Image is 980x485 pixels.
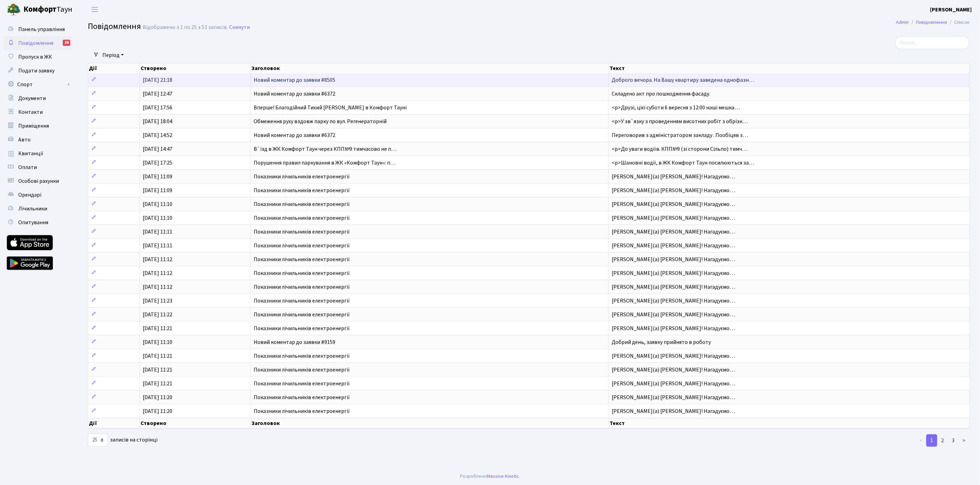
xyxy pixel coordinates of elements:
[3,160,72,174] a: Оплати
[3,91,72,105] a: Документи
[612,352,735,360] span: [PERSON_NAME](а) [PERSON_NAME]! Нагадуємо…
[948,434,959,447] a: 3
[254,228,350,236] span: Показники лічильників електроенергії
[143,407,172,415] span: [DATE] 11:20
[88,434,157,447] label: записів на сторінці
[612,131,748,139] span: Переговорив з адміністратором закладу . Пообіцяв з…
[143,283,172,291] span: [DATE] 11:12
[254,76,335,84] span: Новий коментар до заявки #8505
[254,145,397,153] span: В`їзд в ЖК Комфорт Таун через КПП№9 тимчасово не п…
[254,187,350,194] span: Показники лічильників електроенергії
[254,366,350,374] span: Показники лічильників електроенергії
[18,108,43,116] span: Контакти
[926,434,937,447] a: 1
[612,90,710,98] span: Складено акт про пошкодження фасаду.
[3,216,72,229] a: Опитування
[251,63,609,73] th: Заголовок
[612,214,735,222] span: [PERSON_NAME](а) [PERSON_NAME]! Нагадуємо…
[143,380,172,387] span: [DATE] 11:21
[143,131,172,139] span: [DATE] 14:52
[143,214,172,222] span: [DATE] 11:10
[254,242,350,249] span: Показники лічильників електроенергії
[612,338,711,346] span: Добрий день, заявку прийнято в роботу
[143,90,172,98] span: [DATE] 12:47
[3,78,72,91] a: Спорт
[254,256,350,263] span: Показники лічильників електроенергії
[612,76,754,84] span: Доброго вечора. На Вашу квартиру заведена однофазн…
[140,63,251,73] th: Створено
[143,173,172,180] span: [DATE] 11:09
[254,297,350,305] span: Показники лічильників електроенергії
[3,133,72,147] a: Авто
[612,297,735,305] span: [PERSON_NAME](а) [PERSON_NAME]! Нагадуємо…
[251,418,609,428] th: Заголовок
[254,269,350,277] span: Показники лічильників електроенергії
[958,434,970,447] a: >
[254,325,350,332] span: Показники лічильників електроенергії
[609,63,970,73] th: Текст
[88,418,140,428] th: Дії
[937,434,948,447] a: 2
[612,256,735,263] span: [PERSON_NAME](а) [PERSON_NAME]! Нагадуємо…
[254,90,335,98] span: Новий коментар до заявки #6372
[612,228,735,236] span: [PERSON_NAME](а) [PERSON_NAME]! Нагадуємо…
[88,20,141,32] span: Повідомлення
[143,104,172,111] span: [DATE] 17:56
[18,95,46,102] span: Документи
[612,159,754,167] span: <p>Шановні водії, в ЖК Комфорт Таун посилюються за…
[460,473,520,480] div: Розроблено .
[254,131,335,139] span: Новий коментар до заявки #6372
[886,15,980,30] nav: breadcrumb
[143,200,172,208] span: [DATE] 11:10
[3,50,72,64] a: Пропуск в ЖК
[140,418,251,428] th: Створено
[254,311,350,318] span: Показники лічильників електроенергії
[143,242,172,249] span: [DATE] 11:11
[612,269,735,277] span: [PERSON_NAME](а) [PERSON_NAME]! Нагадуємо…
[143,297,172,305] span: [DATE] 11:23
[18,67,54,75] span: Подати заявку
[896,19,909,26] a: Admin
[612,242,735,249] span: [PERSON_NAME](а) [PERSON_NAME]! Нагадуємо…
[18,136,31,143] span: Авто
[18,177,59,185] span: Особові рахунки
[612,187,735,194] span: [PERSON_NAME](а) [PERSON_NAME]! Нагадуємо…
[23,4,72,16] span: Таун
[254,380,350,387] span: Показники лічильників електроенергії
[143,159,172,167] span: [DATE] 17:25
[930,6,972,13] b: [PERSON_NAME]
[612,104,740,111] span: <p>Друзі, цієї суботи 6 вересня з 12:00 наші мешка…
[88,63,140,73] th: Дії
[18,39,53,47] span: Повідомлення
[143,269,172,277] span: [DATE] 11:12
[612,283,735,291] span: [PERSON_NAME](а) [PERSON_NAME]! Нагадуємо…
[143,24,228,31] div: Відображено з 1 по 25 з 53 записів.
[7,3,21,17] img: logo.png
[3,119,72,133] a: Приміщення
[18,122,49,130] span: Приміщення
[3,147,72,160] a: Квитанції
[143,352,172,360] span: [DATE] 11:21
[3,188,72,202] a: Орендарі
[143,311,172,318] span: [DATE] 11:22
[930,6,972,14] a: [PERSON_NAME]
[143,187,172,194] span: [DATE] 11:09
[612,380,735,387] span: [PERSON_NAME](а) [PERSON_NAME]! Нагадуємо…
[609,418,970,428] th: Текст
[3,64,72,78] a: Подати заявку
[612,145,747,153] span: <p>До уваги водіїв. КПП№9 (зі сторони Сільпо) тимч…
[143,394,172,401] span: [DATE] 11:20
[3,202,72,216] a: Лічильники
[143,256,172,263] span: [DATE] 11:12
[612,407,735,415] span: [PERSON_NAME](а) [PERSON_NAME]! Нагадуємо…
[3,105,72,119] a: Контакти
[143,228,172,236] span: [DATE] 11:11
[229,24,250,31] a: Скинути
[254,407,350,415] span: Показники лічильників електроенергії
[612,311,735,318] span: [PERSON_NAME](а) [PERSON_NAME]! Нагадуємо…
[18,26,65,33] span: Панель управління
[487,473,519,480] a: Massive Kinetic
[18,53,52,61] span: Пропуск в ЖК
[254,352,350,360] span: Показники лічильників електроенергії
[143,366,172,374] span: [DATE] 11:21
